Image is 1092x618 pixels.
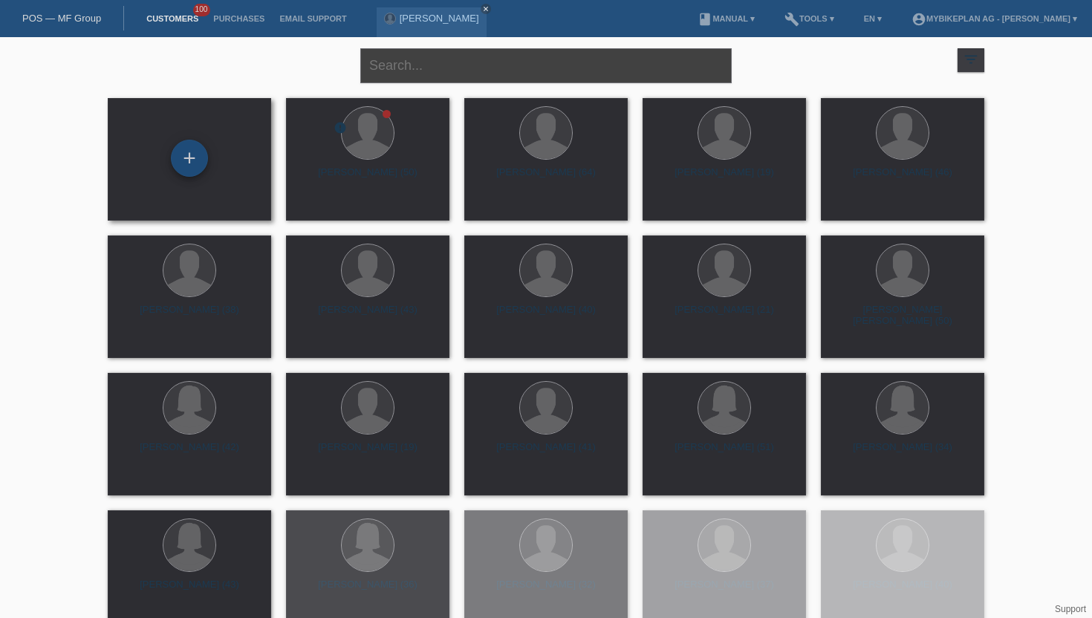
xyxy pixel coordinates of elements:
a: account_circleMybikeplan AG - [PERSON_NAME] ▾ [904,14,1085,23]
a: EN ▾ [857,14,889,23]
a: Customers [139,14,206,23]
div: [PERSON_NAME] (19) [654,166,794,190]
i: build [784,12,799,27]
a: Email Support [272,14,354,23]
i: book [698,12,712,27]
div: [PERSON_NAME] (36) [298,579,438,602]
div: unconfirmed, pending [334,121,347,137]
div: [PERSON_NAME] (21) [654,304,794,328]
div: [PERSON_NAME] (38) [120,304,259,328]
div: [PERSON_NAME] (50) [298,166,438,190]
div: [PERSON_NAME] (46) [833,166,972,190]
a: Support [1055,604,1086,614]
a: buildTools ▾ [777,14,842,23]
div: [PERSON_NAME] (40) [833,579,972,602]
div: [PERSON_NAME] (34) [833,441,972,465]
i: close [482,5,490,13]
span: 100 [193,4,211,16]
div: [PERSON_NAME] (64) [476,166,616,190]
div: [PERSON_NAME] (32) [476,579,616,602]
div: [PERSON_NAME] (42) [120,441,259,465]
div: [PERSON_NAME] (40) [476,304,616,328]
a: Purchases [206,14,272,23]
div: [PERSON_NAME] (51) [654,441,794,465]
div: [PERSON_NAME] [PERSON_NAME] (50) [833,304,972,328]
div: [PERSON_NAME] (41) [476,441,616,465]
i: error [334,121,347,134]
div: [PERSON_NAME] (37) [654,579,794,602]
i: account_circle [911,12,926,27]
a: bookManual ▾ [690,14,762,23]
div: Add customer [172,146,207,171]
i: filter_list [963,51,979,68]
a: [PERSON_NAME] [400,13,479,24]
div: [PERSON_NAME] (43) [298,304,438,328]
div: [PERSON_NAME] (19) [298,441,438,465]
input: Search... [360,48,732,83]
div: [PERSON_NAME] (43) [120,579,259,602]
a: close [481,4,491,14]
a: POS — MF Group [22,13,101,24]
